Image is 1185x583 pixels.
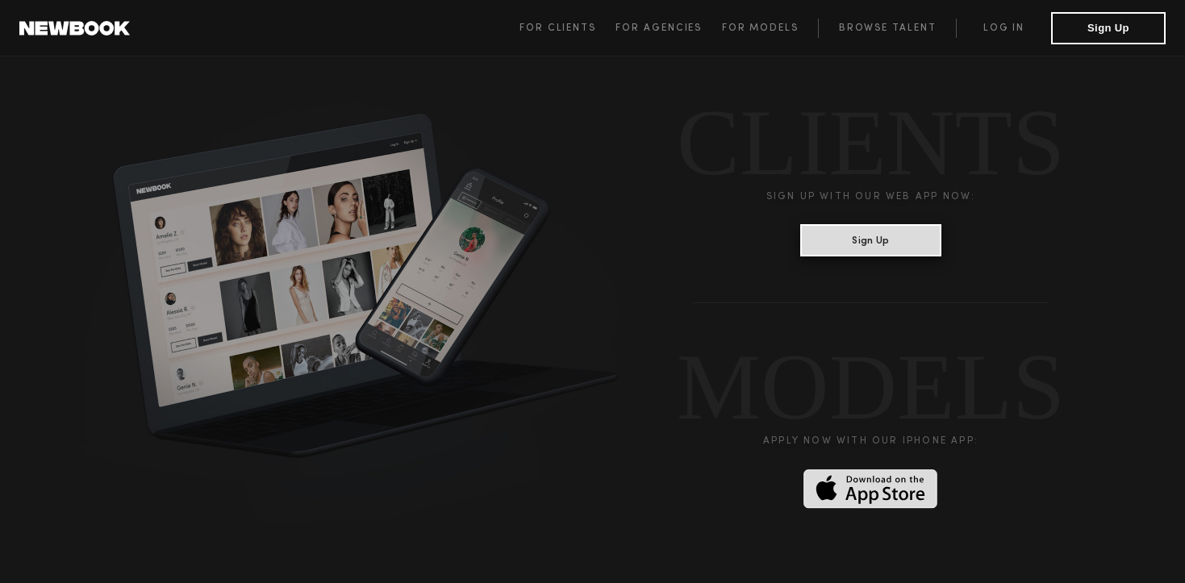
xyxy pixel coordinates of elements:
[763,436,978,447] div: Apply now with our iPHONE APP:
[677,348,1065,426] div: MODELS
[766,192,976,202] div: Sign up with our web app now:
[677,104,1065,181] div: CLIENTS
[519,19,615,38] a: For Clients
[615,19,721,38] a: For Agencies
[818,19,956,38] a: Browse Talent
[800,224,941,256] button: Sign Up
[722,23,799,33] span: For Models
[722,19,819,38] a: For Models
[519,23,596,33] span: For Clients
[615,23,702,33] span: For Agencies
[956,19,1051,38] a: Log in
[1051,12,1166,44] button: Sign Up
[803,469,937,509] img: Download on the App Store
